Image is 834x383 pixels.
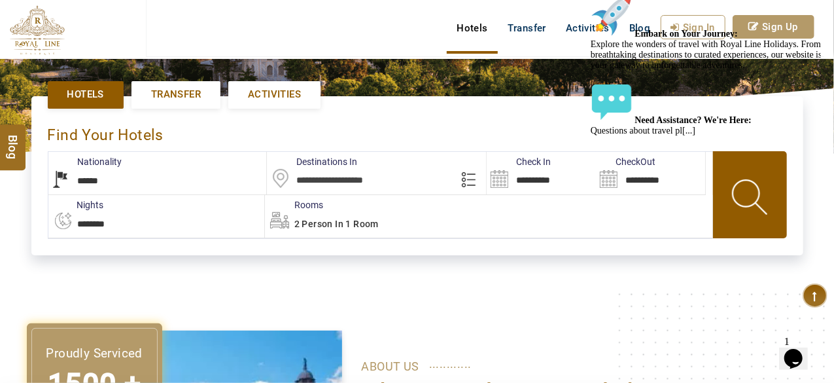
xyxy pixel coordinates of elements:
img: The Royal Line Holidays [10,5,65,55]
span: Blog [5,135,22,146]
span: Activities [248,88,301,101]
label: Destinations In [267,155,357,168]
span: ............ [429,354,472,374]
label: Check In [487,155,551,168]
a: Hotels [447,15,497,41]
p: ABOUT US [362,357,800,376]
img: :speech_balloon: [5,189,47,230]
iframe: chat widget [779,331,821,370]
a: Transfer [498,15,556,41]
label: nights [48,198,104,211]
span: Hello Traveler! We're delighted to have you on board at [DOMAIN_NAME]. Whether you're a seasoned ... [5,39,238,243]
span: Hotels [67,88,104,101]
label: Nationality [48,155,122,168]
div: Find Your Hotels [48,113,787,151]
a: Activities [228,81,321,108]
input: Search [487,152,596,194]
a: Transfer [131,81,220,108]
span: Transfer [151,88,201,101]
img: :rocket: [5,102,47,144]
label: Rooms [265,198,323,211]
strong: Need Assistance? We're Here: [50,223,166,232]
div: 🌟 Welcome to Royal Line Holidays!🌟Hello Traveler! We're delighted to have you on board at [DOMAIN... [5,5,241,244]
strong: Welcome to Royal Line Holidays! [50,39,222,49]
a: Hotels [48,81,124,108]
strong: Embark on Your Journey: [50,136,153,146]
img: :star2: [5,5,47,47]
img: :star2: [180,5,222,47]
a: Activities [556,15,619,41]
span: 2 Person in 1 Room [294,219,379,229]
